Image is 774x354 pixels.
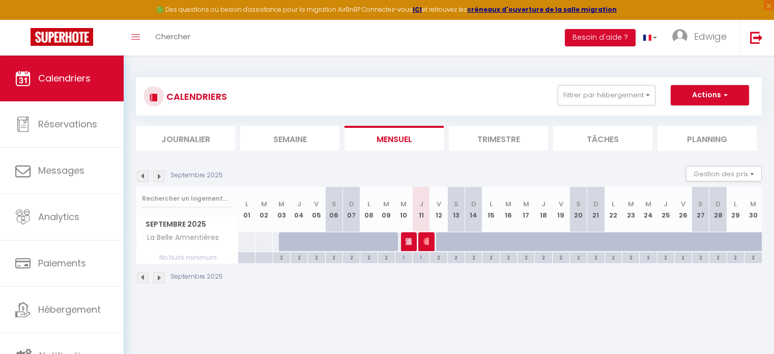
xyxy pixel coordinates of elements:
img: logout [750,31,763,44]
abbr: L [612,199,615,209]
div: 2 [622,252,639,262]
th: 27 [692,187,709,232]
abbr: S [454,199,458,209]
span: Chercher [155,31,190,42]
abbr: V [559,199,563,209]
th: 20 [569,187,587,232]
div: 2 [500,252,517,262]
span: Septembre 2025 [136,217,238,232]
img: ... [672,29,687,44]
th: 04 [290,187,307,232]
abbr: L [245,199,248,209]
div: 2 [518,252,534,262]
th: 22 [605,187,622,232]
span: Hébergement [38,303,101,316]
div: 2 [378,252,395,262]
abbr: M [645,199,651,209]
abbr: J [664,199,668,209]
th: 01 [238,187,255,232]
span: Analytics [38,210,79,223]
span: Edwige [694,30,727,43]
div: 2 [308,252,325,262]
abbr: L [734,199,737,209]
li: Mensuel [345,126,444,151]
img: Super Booking [31,28,93,46]
th: 16 [500,187,517,232]
abbr: M [750,199,756,209]
th: 06 [325,187,342,232]
li: Tâches [553,126,652,151]
span: Messages [38,164,84,177]
th: 24 [640,187,657,232]
h3: CALENDRIERS [164,85,227,108]
th: 14 [465,187,482,232]
div: 2 [657,252,674,262]
th: 29 [727,187,744,232]
abbr: J [419,199,423,209]
th: 02 [255,187,273,232]
div: 2 [553,252,569,262]
abbr: M [523,199,529,209]
abbr: L [490,199,493,209]
a: ... Edwige [665,20,739,56]
abbr: V [437,199,441,209]
a: ICI [413,5,422,14]
abbr: J [297,199,301,209]
li: Journalier [136,126,235,151]
th: 26 [674,187,692,232]
span: Calendriers [38,72,91,85]
abbr: M [628,199,634,209]
button: Actions [671,85,749,105]
div: 2 [360,252,377,262]
div: 2 [744,252,762,262]
div: 2 [692,252,709,262]
th: 08 [360,187,378,232]
abbr: D [471,199,476,209]
div: 2 [326,252,342,262]
th: 18 [535,187,552,232]
span: [PERSON_NAME] [406,232,411,251]
div: 1 [413,252,429,262]
button: Filtrer par hébergement [558,85,655,105]
th: 25 [657,187,674,232]
th: 11 [413,187,430,232]
button: Besoin d'aide ? [565,29,636,46]
span: Nb Nuits minimum [136,252,238,263]
p: Septembre 2025 [170,171,223,180]
abbr: S [576,199,581,209]
abbr: J [541,199,546,209]
abbr: S [332,199,336,209]
th: 12 [430,187,447,232]
th: 03 [273,187,290,232]
abbr: V [681,199,685,209]
a: Chercher [148,20,198,56]
span: [PERSON_NAME] [423,232,429,251]
div: 2 [273,252,290,262]
a: créneaux d'ouverture de la salle migration [467,5,617,14]
th: 09 [378,187,395,232]
abbr: D [593,199,598,209]
th: 28 [709,187,727,232]
th: 17 [518,187,535,232]
div: 2 [291,252,307,262]
th: 10 [395,187,412,232]
span: Paiements [38,257,86,269]
div: 2 [482,252,499,262]
p: Septembre 2025 [170,272,223,282]
abbr: M [261,199,267,209]
th: 23 [622,187,639,232]
div: 1 [395,252,412,262]
abbr: D [349,199,354,209]
abbr: L [367,199,370,209]
li: Trimestre [449,126,548,151]
abbr: V [314,199,319,209]
input: Rechercher un logement... [142,189,232,208]
abbr: M [505,199,511,209]
div: 2 [430,252,447,262]
th: 05 [308,187,325,232]
div: 2 [535,252,552,262]
th: 15 [482,187,500,232]
abbr: S [698,199,703,209]
th: 19 [552,187,569,232]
